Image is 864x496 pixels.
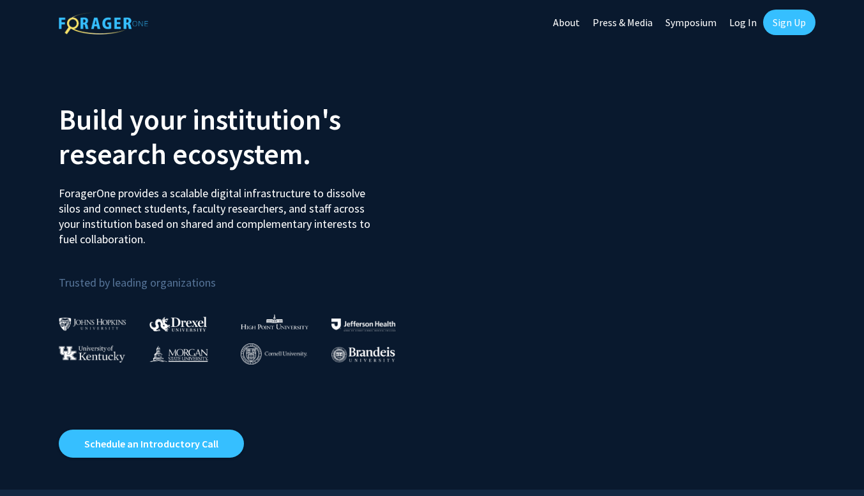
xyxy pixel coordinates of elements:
[59,345,125,363] img: University of Kentucky
[149,345,208,362] img: Morgan State University
[59,102,423,171] h2: Build your institution's research ecosystem.
[241,314,308,329] img: High Point University
[149,317,207,331] img: Drexel University
[59,317,126,331] img: Johns Hopkins University
[59,176,379,247] p: ForagerOne provides a scalable digital infrastructure to dissolve silos and connect students, fac...
[59,257,423,292] p: Trusted by leading organizations
[59,430,244,458] a: Opens in a new tab
[331,347,395,363] img: Brandeis University
[763,10,815,35] a: Sign Up
[59,12,148,34] img: ForagerOne Logo
[331,319,395,331] img: Thomas Jefferson University
[241,343,307,364] img: Cornell University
